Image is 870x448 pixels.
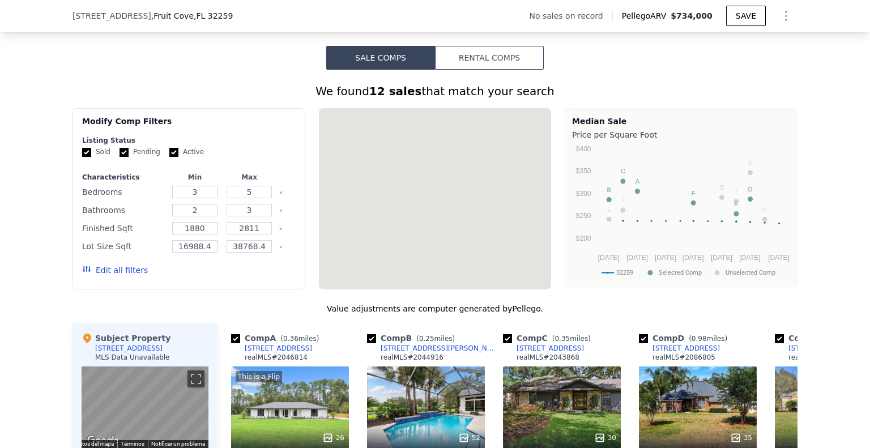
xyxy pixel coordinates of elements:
div: [STREET_ADDRESS] [95,344,163,353]
div: 26 [322,432,344,443]
text: E [734,200,738,207]
a: [STREET_ADDRESS] [775,344,856,353]
a: [STREET_ADDRESS] [639,344,720,353]
input: Sold [82,148,91,157]
div: realMLS # 2046814 [245,353,308,362]
div: Listing Status [82,136,296,145]
text: [DATE] [711,254,732,262]
text: [DATE] [739,254,761,262]
div: Characteristics [82,173,165,182]
div: Comp A [231,332,323,344]
div: Comp B [367,332,459,344]
strong: 12 sales [369,84,422,98]
text: B [607,186,611,193]
div: We found that match your search [72,83,797,99]
button: Cambiar a la vista en pantalla completa [187,370,204,387]
button: Clear [279,190,283,195]
div: 35 [730,432,752,443]
text: Selected Comp [659,269,702,276]
input: Pending [120,148,129,157]
div: Min [170,173,220,182]
a: Notificar un problema [151,441,205,447]
div: 52 [458,432,480,443]
div: Bedrooms [82,184,165,200]
text: I [735,188,737,195]
div: Price per Square Foot [572,127,790,143]
button: Clear [279,227,283,231]
text: $400 [576,145,591,153]
div: Subject Property [82,332,170,344]
div: [STREET_ADDRESS][PERSON_NAME] [381,344,498,353]
div: realMLS # 2054806 [788,353,851,362]
input: Active [169,148,178,157]
div: Max [224,173,274,182]
div: Modify Comp Filters [82,116,296,136]
a: [STREET_ADDRESS] [503,344,584,353]
button: Rental Comps [435,46,544,70]
text: G [719,184,724,191]
div: Street View [82,366,208,448]
span: 0.36 [283,335,298,343]
div: realMLS # 2044916 [381,353,443,362]
text: C [621,168,625,174]
div: MLS Data Unavailable [95,353,170,362]
text: [DATE] [683,254,704,262]
a: [STREET_ADDRESS] [231,344,312,353]
label: Sold [82,147,110,157]
text: [DATE] [768,254,790,262]
img: Google [84,433,122,448]
div: realMLS # 2043868 [517,353,579,362]
text: K [748,159,753,166]
span: [STREET_ADDRESS] [72,10,151,22]
button: Clear [279,208,283,213]
div: realMLS # 2086805 [652,353,715,362]
div: Comp C [503,332,595,344]
div: A chart. [572,143,790,284]
a: [STREET_ADDRESS][PERSON_NAME] [367,344,498,353]
div: Comp E [775,332,867,344]
span: 0.25 [419,335,434,343]
span: 0.98 [692,335,707,343]
button: Show Options [775,5,797,27]
span: ( miles) [684,335,732,343]
button: Datos del mapa [75,440,114,448]
text: [DATE] [626,254,648,262]
text: L [607,206,611,213]
span: , FL 32259 [194,11,233,20]
text: $350 [576,167,591,175]
div: Mapa [82,366,208,448]
span: ( miles) [276,335,323,343]
div: [STREET_ADDRESS] [788,344,856,353]
div: [STREET_ADDRESS] [652,344,720,353]
text: F [692,190,696,197]
div: Value adjustments are computer generated by Pellego . [72,303,797,314]
div: No sales on record [529,10,612,22]
button: Edit all filters [82,264,148,276]
text: $200 [576,234,591,242]
span: , Fruit Cove [151,10,233,22]
button: SAVE [726,6,766,26]
div: Bathrooms [82,202,165,218]
text: 32259 [616,269,633,276]
div: [STREET_ADDRESS] [517,344,584,353]
a: Términos (se abre en una nueva pestaña) [121,441,144,447]
div: This is a Flip [236,371,282,382]
span: ( miles) [412,335,459,343]
span: Pellego ARV [622,10,671,22]
span: 0.35 [555,335,570,343]
div: 30 [594,432,616,443]
button: Sale Comps [326,46,435,70]
text: A [636,178,640,185]
span: ( miles) [548,335,595,343]
text: H [762,206,767,213]
div: Lot Size Sqft [82,238,165,254]
text: [DATE] [655,254,676,262]
text: $300 [576,190,591,198]
div: Median Sale [572,116,790,127]
div: [STREET_ADDRESS] [245,344,312,353]
text: J [621,197,625,203]
text: [DATE] [598,254,620,262]
span: $734,000 [671,11,713,20]
text: Unselected Comp [726,269,775,276]
text: D [748,186,753,193]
